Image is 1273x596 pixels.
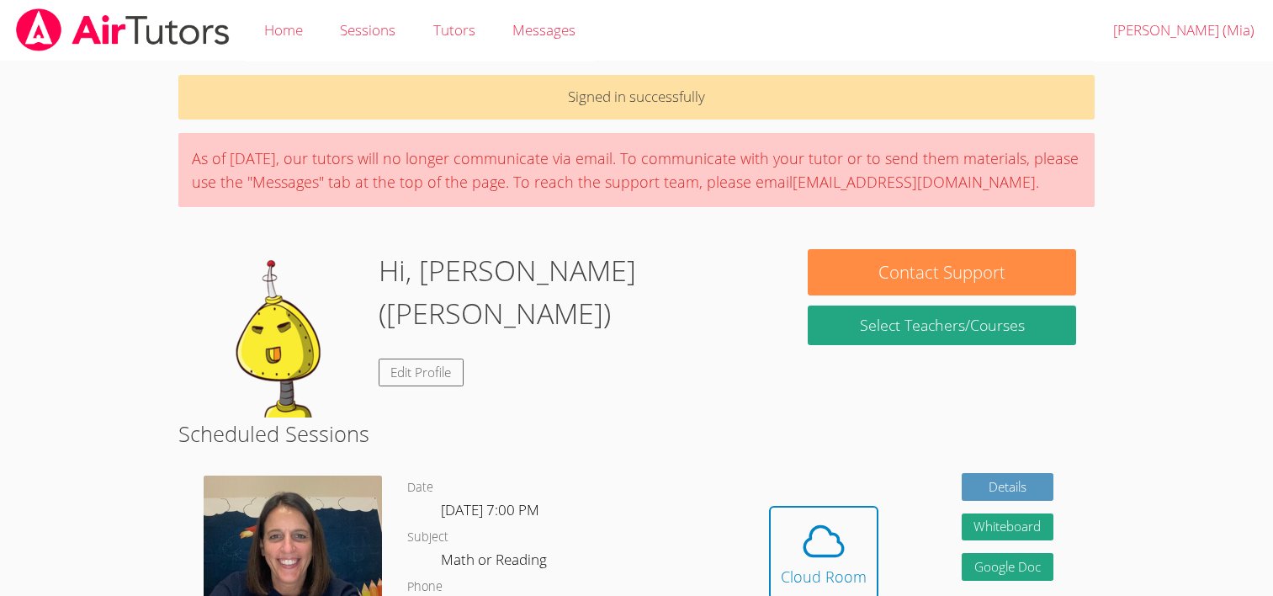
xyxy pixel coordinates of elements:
[407,527,448,548] dt: Subject
[512,20,576,40] span: Messages
[808,249,1077,295] button: Contact Support
[441,500,539,519] span: [DATE] 7:00 PM
[441,548,550,577] dd: Math or Reading
[14,8,231,51] img: airtutors_banner-c4298cdbf04f3fff15de1276eac7730deb9818008684d7c2e4769d2f7ddbe033.png
[379,249,772,335] h1: Hi, [PERSON_NAME] ([PERSON_NAME])
[379,359,464,386] a: Edit Profile
[962,473,1054,501] a: Details
[808,306,1077,345] a: Select Teachers/Courses
[962,553,1054,581] a: Google Doc
[962,514,1054,541] button: Whiteboard
[197,249,365,418] img: default.png
[407,477,433,498] dt: Date
[178,418,1095,450] h2: Scheduled Sessions
[178,133,1095,207] div: As of [DATE], our tutors will no longer communicate via email. To communicate with your tutor or ...
[781,565,867,588] div: Cloud Room
[178,75,1095,120] p: Signed in successfully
